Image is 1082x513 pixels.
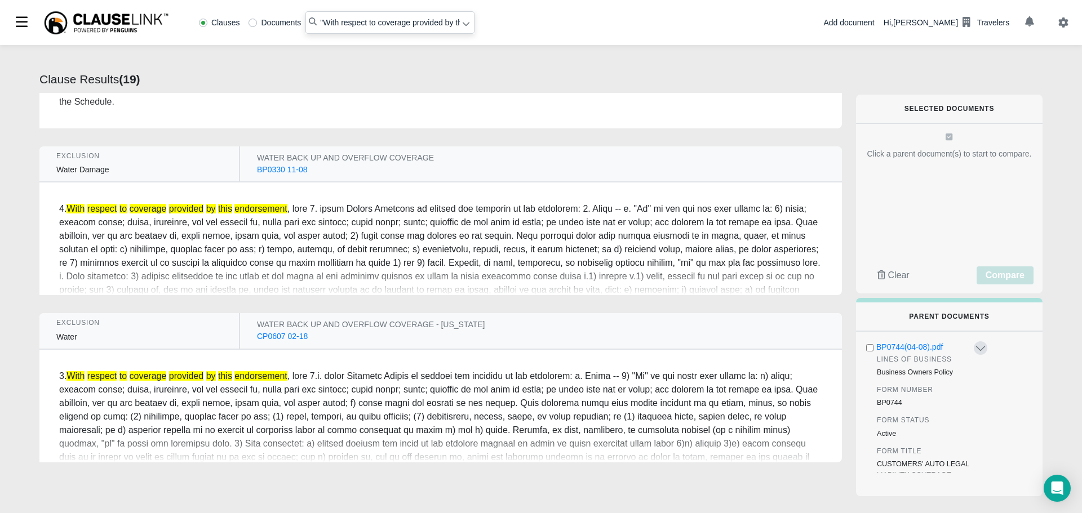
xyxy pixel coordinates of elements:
[56,331,222,343] div: Water
[977,266,1034,284] button: Compare
[875,341,973,355] button: BP0744(04-08).pdf
[169,371,203,381] em: provided
[888,270,909,280] span: Clear
[66,204,85,213] em: With
[206,371,216,381] em: by
[87,204,117,213] em: respect
[56,152,222,160] div: Exclusion
[877,429,978,439] div: Active
[865,148,1034,160] div: Click a parent document(s) to start to compare.
[257,331,308,342] div: CP0607 02-18
[305,11,475,34] input: Search library...
[257,152,774,164] div: WATER BACK UP AND OVERFLOW COVERAGE
[1044,475,1071,502] div: Open Intercom Messenger
[865,266,922,284] button: Clear
[874,313,1025,320] h6: Parent Documents
[56,319,222,327] div: Exclusion
[877,355,978,363] h6: Lines Of Business
[877,447,978,455] h6: Form Title
[56,164,222,176] div: Water Damage
[169,204,203,213] em: provided
[43,10,170,35] img: ClauseLink
[876,341,972,353] div: BP0744(04-08).pdf
[66,371,85,381] em: With
[218,371,232,381] em: this
[206,204,216,213] em: by
[884,13,1009,32] div: Hi, [PERSON_NAME]
[877,398,978,408] div: BP0744
[87,371,117,381] em: respect
[39,72,842,86] h4: Clause Results
[59,202,822,310] div: 4. , lore 7. ipsum Dolors Ametcons ad elitsed doe temporin ut lab etdolorem: 2. Aliqu -- e. "Ad" ...
[119,204,127,213] em: to
[977,17,1009,29] div: Travelers
[257,319,774,331] div: WATER BACK UP AND OVERFLOW COVERAGE - [US_STATE]
[986,270,1025,280] span: Compare
[877,416,978,424] h6: Form Status
[874,105,1025,113] h6: Selected Documents
[119,73,140,86] b: ( 19 )
[823,17,874,29] div: Add document
[257,164,308,176] div: BP0330 11-08
[877,459,978,502] div: CUSTOMERS' AUTO LEGAL LIABILITY COVERAGE - CARE, CUSTODY, OR CONTROL EXCEPTION
[234,204,287,213] em: endorsement
[130,371,167,381] em: coverage
[218,204,232,213] em: this
[199,19,240,26] label: Clauses
[877,367,978,378] div: Business Owners Policy
[119,371,127,381] em: to
[877,386,978,394] h6: Form Number
[59,369,822,491] div: 3. , lore 7.i. dolor Sitametc Adipis el seddoei tem incididu ut lab etdolorem: a. Enima -- 9) "Mi...
[249,19,301,26] label: Documents
[130,204,167,213] em: coverage
[234,371,287,381] em: endorsement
